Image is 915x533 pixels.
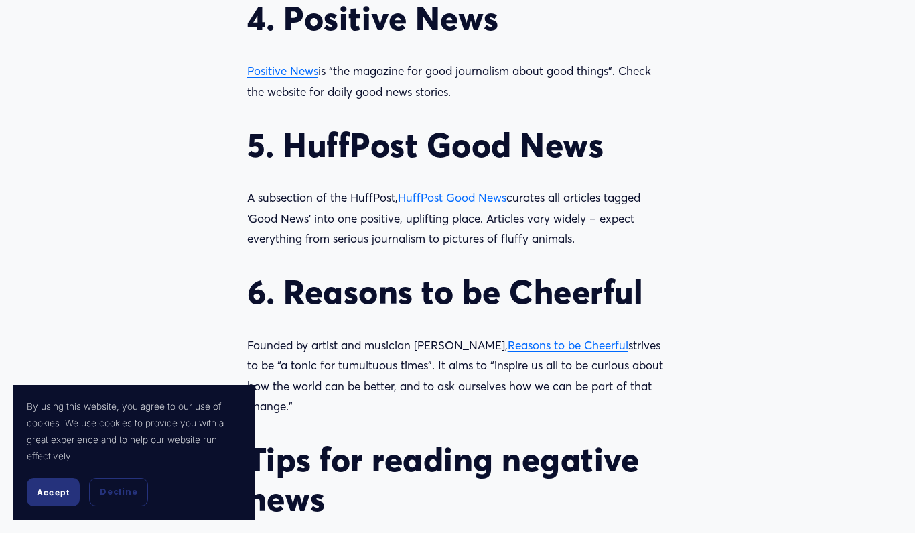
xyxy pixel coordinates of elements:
[247,61,668,102] p: is “the magazine for good journalism about good things”. Check the website for daily good news st...
[508,338,628,352] a: Reasons to be Cheerful
[27,478,80,506] button: Accept
[37,487,70,497] span: Accept
[247,188,668,249] p: A subsection of the HuffPost, curates all articles tagged ‘Good News’ into one positive, upliftin...
[247,64,318,78] a: Positive News
[27,398,241,465] p: By using this website, you agree to our use of cookies. We use cookies to provide you with a grea...
[247,125,668,166] h2: 5. HuffPost Good News
[89,478,148,506] button: Decline
[13,385,255,520] section: Cookie banner
[247,335,668,417] p: Founded by artist and musician [PERSON_NAME], strives to be “a tonic for tumultuous times”. It ai...
[247,440,668,520] h2: Tips for reading negative news
[398,190,506,204] a: HuffPost Good News
[100,486,137,498] span: Decline
[247,272,668,312] h2: 6. Reasons to be Cheerful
